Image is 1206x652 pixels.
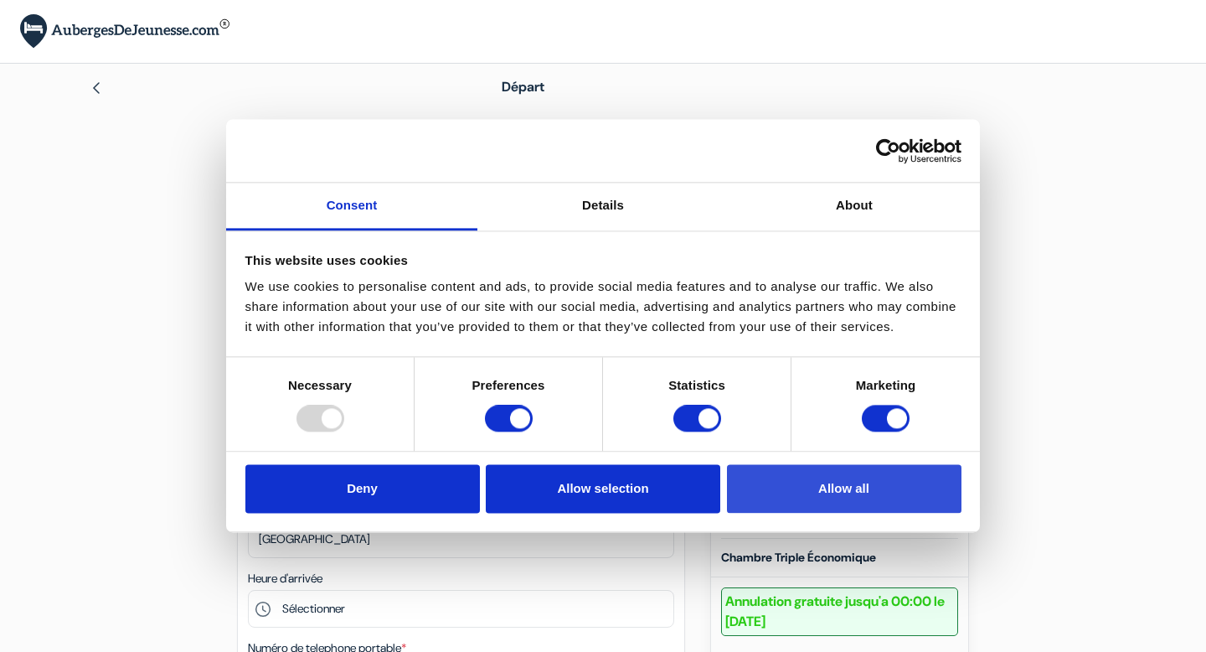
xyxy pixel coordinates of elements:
[472,378,545,392] strong: Preferences
[486,464,720,513] button: Allow selection
[245,251,961,271] div: This website uses cookies
[245,464,480,513] button: Deny
[856,378,916,392] strong: Marketing
[248,570,322,587] label: Heure d'arrivée
[721,550,876,565] b: Chambre Triple Économique
[226,183,477,230] a: Consent
[20,14,229,49] img: AubergesDeJeunesse.com
[668,378,725,392] strong: Statistics
[477,183,729,230] a: Details
[502,78,544,96] span: Départ
[245,277,961,337] div: We use cookies to personalise content and ads, to provide social media features and to analyse ou...
[90,81,103,95] img: left_arrow.svg
[288,378,352,392] strong: Necessary
[721,587,958,636] b: Annulation gratuite jusqu'a 00:00 le [DATE]
[729,183,980,230] a: About
[815,138,961,163] a: Usercentrics Cookiebot - opens in a new window
[727,464,961,513] button: Allow all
